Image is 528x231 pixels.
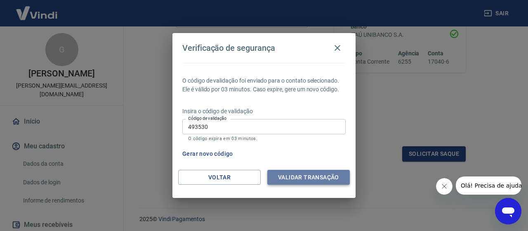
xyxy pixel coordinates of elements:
[178,170,261,185] button: Voltar
[179,146,236,162] button: Gerar novo código
[188,115,226,121] label: Código de validação
[267,170,350,185] button: Validar transação
[436,178,453,195] iframe: Fechar mensagem
[182,107,346,116] p: Insira o código de validação
[5,6,69,12] span: Olá! Precisa de ajuda?
[182,76,346,94] p: O código de validação foi enviado para o contato selecionado. Ele é válido por 03 minutos. Caso e...
[188,136,340,141] p: O código expira em 03 minutos.
[495,198,521,224] iframe: Botão para abrir a janela de mensagens
[456,176,521,195] iframe: Mensagem da empresa
[182,43,275,53] h4: Verificação de segurança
